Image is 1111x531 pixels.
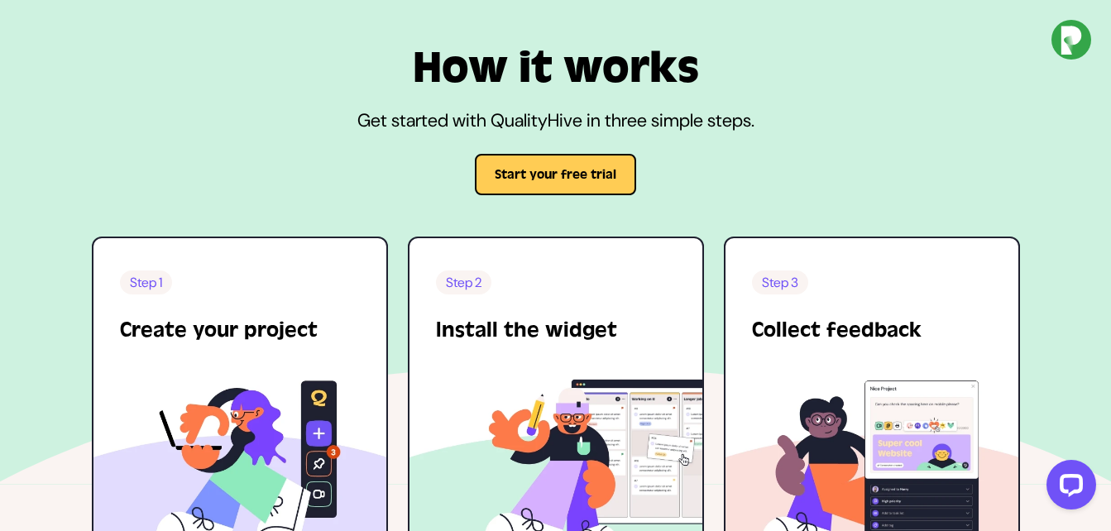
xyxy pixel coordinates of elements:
[120,270,172,294] span: Step 1
[1033,453,1103,523] iframe: LiveChat chat widget
[752,314,992,347] h3: Collect feedback
[752,270,808,294] span: Step 3
[475,166,636,182] a: Start your free trial
[436,314,676,347] h3: Install the widget
[475,154,636,195] button: Start your free trial
[92,108,1020,134] p: Get started with QualityHive in three simple steps.
[436,270,491,294] span: Step 2
[120,314,360,347] h3: Create your project
[92,45,1020,92] h2: How it works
